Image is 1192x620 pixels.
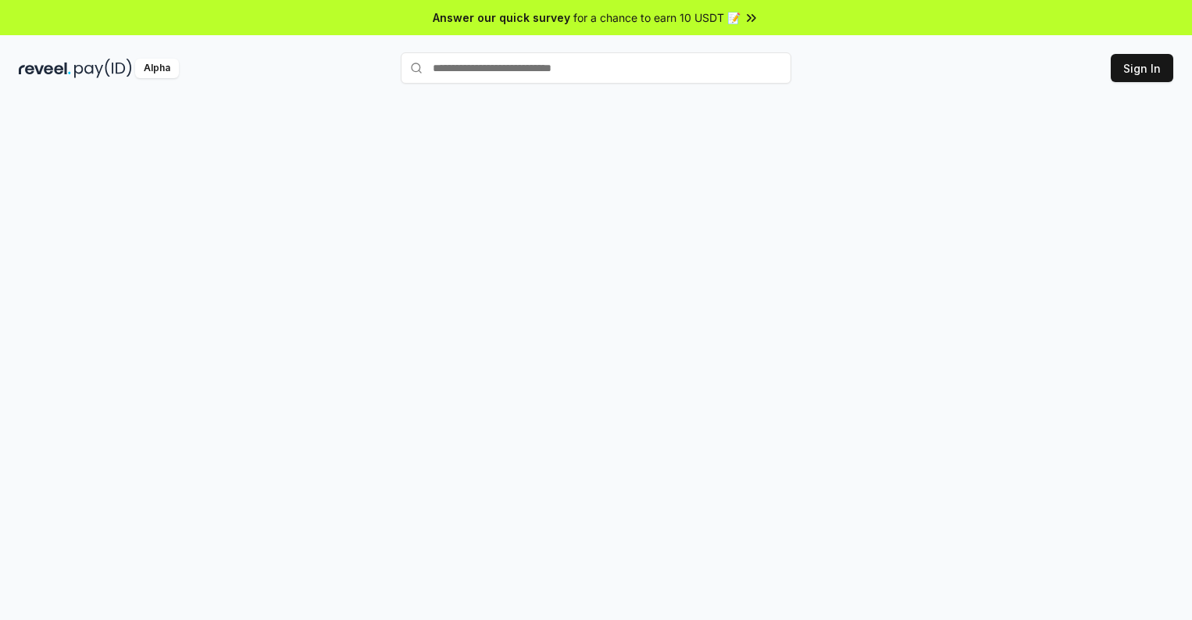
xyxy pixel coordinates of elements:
[135,59,179,78] div: Alpha
[19,59,71,78] img: reveel_dark
[433,9,570,26] span: Answer our quick survey
[1111,54,1173,82] button: Sign In
[573,9,741,26] span: for a chance to earn 10 USDT 📝
[74,59,132,78] img: pay_id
